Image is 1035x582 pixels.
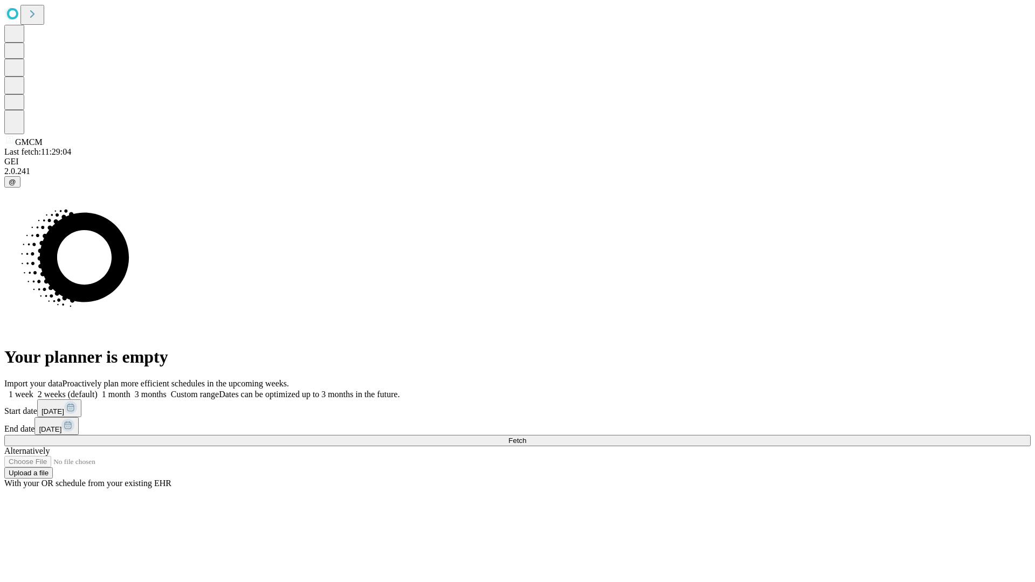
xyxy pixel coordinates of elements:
[63,379,289,388] span: Proactively plan more efficient schedules in the upcoming weeks.
[219,390,399,399] span: Dates can be optimized up to 3 months in the future.
[171,390,219,399] span: Custom range
[4,417,1031,435] div: End date
[4,467,53,479] button: Upload a file
[39,425,61,433] span: [DATE]
[135,390,167,399] span: 3 months
[4,399,1031,417] div: Start date
[9,390,33,399] span: 1 week
[42,407,64,415] span: [DATE]
[37,399,81,417] button: [DATE]
[4,157,1031,167] div: GEI
[15,137,43,147] span: GMCM
[4,147,71,156] span: Last fetch: 11:29:04
[38,390,98,399] span: 2 weeks (default)
[34,417,79,435] button: [DATE]
[9,178,16,186] span: @
[102,390,130,399] span: 1 month
[4,379,63,388] span: Import your data
[4,479,171,488] span: With your OR schedule from your existing EHR
[508,436,526,445] span: Fetch
[4,435,1031,446] button: Fetch
[4,446,50,455] span: Alternatively
[4,167,1031,176] div: 2.0.241
[4,176,20,188] button: @
[4,347,1031,367] h1: Your planner is empty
